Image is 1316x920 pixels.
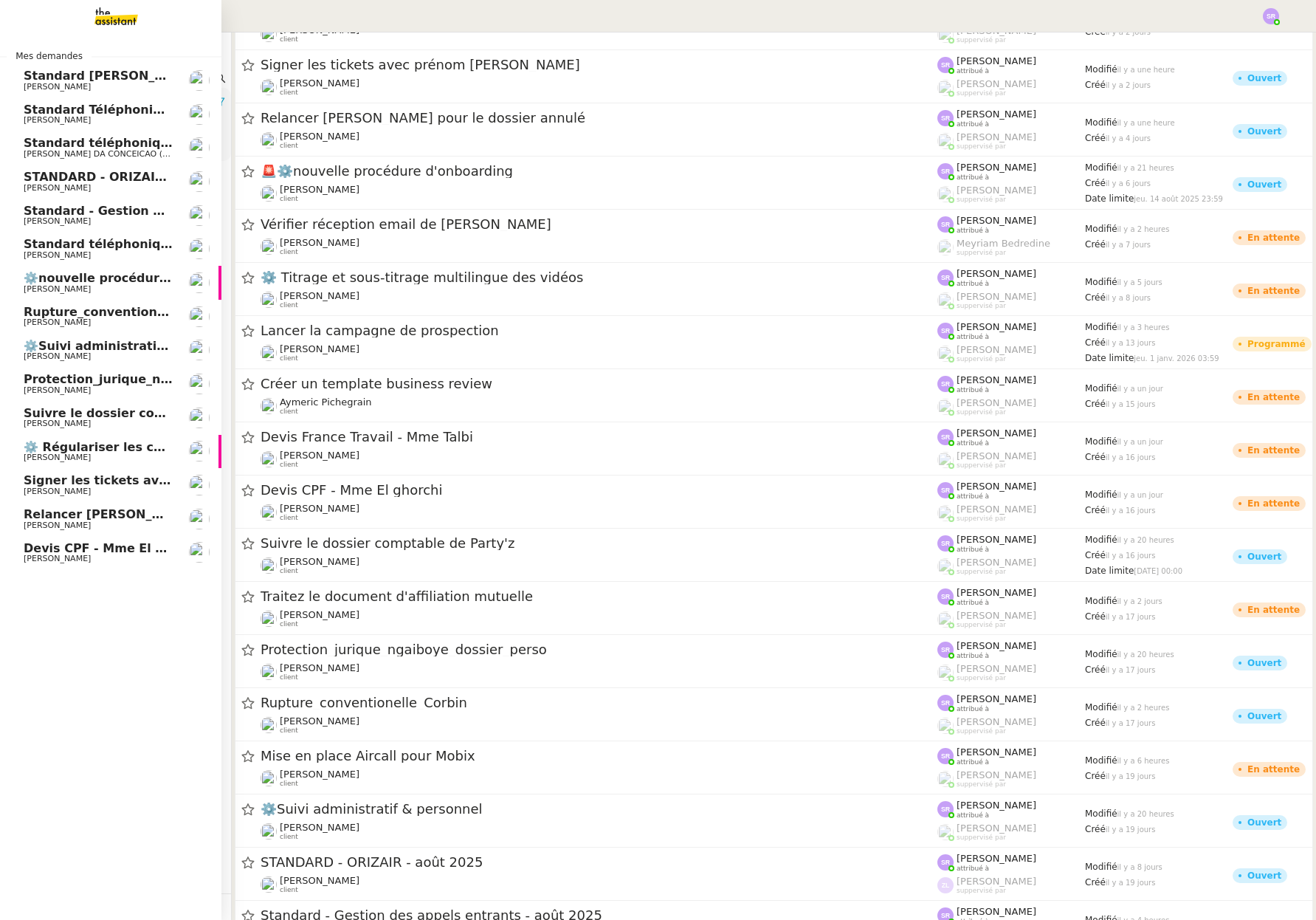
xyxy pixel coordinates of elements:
span: client [280,142,298,150]
span: [PERSON_NAME] [24,284,91,294]
span: attribué à [957,120,989,128]
img: users%2FyQfMwtYgTqhRP2YHWHmG2s2LYaD3%2Favatar%2Fprofile-pic.png [937,133,954,149]
app-user-label: attribué à [937,109,1085,128]
span: Devis France Travail - Mme Talbi [261,430,937,444]
span: il y a 5 jours [1117,278,1162,286]
div: En attente [1247,233,1300,242]
span: suppervisé par [957,143,1006,151]
span: Vérifier réception email de [PERSON_NAME] [261,218,937,231]
img: users%2FrssbVgR8pSYriYNmUDKzQX9syo02%2Favatar%2Fb215b948-7ecd-4adc-935c-e0e4aeaee93e [189,104,210,125]
span: Rupture_conventionelle_Corbin [261,696,937,710]
span: [PERSON_NAME] [957,640,1036,651]
span: [PERSON_NAME] [280,184,359,195]
app-user-detailed-label: client [261,450,937,469]
span: ⚙️nouvelle procédure d'onboarding [24,271,260,285]
span: client [280,195,298,203]
span: il y a 4 jours [1106,134,1151,143]
span: suppervisé par [957,408,1006,416]
img: users%2FoFdbodQ3TgNoWt9kP3GXAs5oaCq1%2Favatar%2Fprofile-pic.png [937,186,954,202]
img: users%2FW4OQjB9BRtYK2an7yusO0WsYLsD3%2Favatar%2F28027066-518b-424c-8476-65f2e549ac29 [261,185,277,202]
img: users%2FyQfMwtYgTqhRP2YHWHmG2s2LYaD3%2Favatar%2Fprofile-pic.png [937,346,954,362]
img: svg [937,163,954,179]
span: suppervisé par [957,515,1006,523]
span: Modifié [1085,383,1117,394]
span: attribué à [957,174,989,182]
div: Ouvert [1247,552,1281,561]
app-user-detailed-label: client [261,662,937,682]
span: il y a 20 heures [1117,536,1174,544]
span: Modifié [1085,596,1117,606]
span: il y a 15 jours [1106,400,1156,408]
span: Créé [1085,665,1106,675]
span: [PERSON_NAME] [280,343,359,354]
img: svg [937,270,954,286]
span: Devis CPF - Mme El ghorchi [24,541,205,555]
span: Créé [1085,80,1106,90]
img: users%2FrZ9hsAwvZndyAxvpJrwIinY54I42%2Favatar%2FChatGPT%20Image%201%20aou%CC%82t%202025%2C%2011_1... [261,664,277,680]
span: [PERSON_NAME] [957,450,1036,461]
span: [PERSON_NAME] [957,215,1036,226]
span: attribué à [957,546,989,554]
span: attribué à [957,67,989,75]
span: Créé [1085,505,1106,515]
img: svg [937,429,954,445]
app-user-label: attribué à [937,215,1085,234]
span: attribué à [957,652,989,660]
span: suppervisé par [957,36,1006,44]
span: il y a un jour [1117,438,1163,446]
span: il y a 3 heures [1117,323,1170,332]
span: Créé [1085,452,1106,462]
span: ⚙️ Titrage et sous-titrage multilingue des vidéos [261,271,937,284]
div: Ouvert [1247,127,1281,136]
span: il y a 16 jours [1106,552,1156,560]
img: users%2FvXkuctLX0wUbD4cA8OSk7KI5fra2%2Favatar%2F858bcb8a-9efe-43bf-b7a6-dc9f739d6e70 [261,132,277,148]
img: users%2FoFdbodQ3TgNoWt9kP3GXAs5oaCq1%2Favatar%2Fprofile-pic.png [937,27,954,43]
span: [PERSON_NAME] [24,82,91,92]
span: Modifié [1085,117,1117,128]
span: Signer les tickets avec prénom [PERSON_NAME] [261,58,937,72]
span: attribué à [957,492,989,501]
img: users%2FC9SBsJ0duuaSgpQFj5LgoEX8n0o2%2Favatar%2Fec9d51b8-9413-4189-adfb-7be4d8c96a3c [261,26,277,42]
span: attribué à [957,386,989,394]
span: suppervisé par [957,568,1006,576]
span: [PERSON_NAME] DA CONCEICAO (thermisure) [24,149,210,159]
span: [PERSON_NAME] [24,115,91,125]
span: Protection_jurique_ngaiboye_dossier_perso [261,643,937,656]
img: users%2FLb8tVVcnxkNxES4cleXP4rKNCSJ2%2Favatar%2F2ff4be35-2167-49b6-8427-565bfd2dd78c [261,79,277,95]
span: [PERSON_NAME] [957,481,1036,492]
span: [PERSON_NAME] [280,556,359,567]
span: suppervisé par [957,674,1006,682]
span: [DATE] 00:00 [1134,567,1182,575]
span: [PERSON_NAME] [24,250,91,260]
app-user-label: suppervisé par [937,344,1085,363]
app-user-label: suppervisé par [937,610,1085,629]
span: client [280,620,298,628]
span: attribué à [957,705,989,713]
img: users%2FoFdbodQ3TgNoWt9kP3GXAs5oaCq1%2Favatar%2Fprofile-pic.png [937,399,954,415]
span: Modifié [1085,490,1117,500]
span: [PERSON_NAME] [280,662,359,673]
span: Standard Téléphonique - [PERSON_NAME]/Addingwell [24,103,379,117]
span: ⚙️ Régulariser les charges locatives [24,440,263,454]
img: svg [937,535,954,552]
span: [PERSON_NAME] [280,715,359,727]
span: [PERSON_NAME] [280,609,359,620]
span: il y a 17 jours [1106,613,1156,621]
app-user-label: suppervisé par [937,557,1085,576]
span: Modifié [1085,64,1117,75]
span: Standard téléphonique - août 2025 [24,237,257,251]
span: il y a 2 jours [1117,597,1162,605]
span: Créé [1085,337,1106,348]
span: [PERSON_NAME] [24,317,91,327]
span: Créé [1085,399,1106,409]
img: users%2FW4OQjB9BRtYK2an7yusO0WsYLsD3%2Favatar%2F28027066-518b-424c-8476-65f2e549ac29 [189,272,210,293]
img: users%2FfjlNmCTkLiVoA3HQjY3GA5JXGxb2%2Favatar%2Fstarofservice_97480retdsc0392.png [189,70,210,91]
app-user-detailed-label: client [261,237,937,256]
span: il y a 16 jours [1106,507,1156,515]
app-user-label: attribué à [937,746,1085,766]
span: [PERSON_NAME] [957,55,1036,66]
span: [PERSON_NAME] [957,504,1036,515]
span: Lancer la campagne de prospection [261,324,937,337]
div: En attente [1247,393,1300,402]
span: Suivre le dossier comptable de Party'z [261,537,937,550]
